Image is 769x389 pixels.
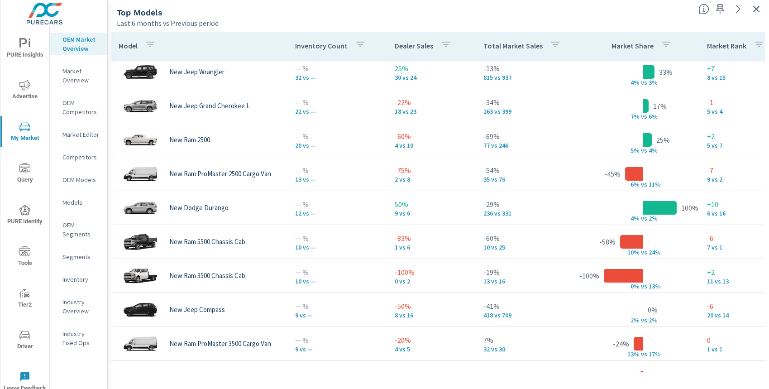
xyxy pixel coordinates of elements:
[3,80,47,102] span: Advertise
[483,97,579,108] p: -34%
[644,282,666,290] p: s 13%
[483,233,579,244] p: -60%
[3,288,47,310] span: Tier2
[62,35,100,53] p: OEM Market Overview
[483,369,579,379] p: -32%
[483,108,579,115] p: 263 vs 399
[395,369,469,379] p: -33%
[50,64,107,87] div: Market Overview
[644,316,666,324] p: s 2%
[483,210,579,217] p: 236 vs 331
[483,346,579,353] p: 32 vs 30
[395,233,469,244] p: -83%
[62,275,100,284] p: Inventory
[169,272,245,280] p: New Ram 3500 Chassis Cab
[483,301,579,312] p: -41%
[599,236,616,247] p: -58%
[644,112,666,120] p: s 6%
[295,210,380,217] p: 12 vs —
[713,2,727,16] span: Save this to your personalized report
[62,98,100,116] p: OEM Competitors
[395,165,469,176] p: -75%
[656,134,670,145] p: 25%
[395,74,469,81] p: 30 vs 24
[169,306,225,314] p: New Jeep Compass
[169,340,271,348] p: New Ram ProMaster 3500 Cargo Van
[621,78,644,86] p: 4% v
[122,228,158,255] img: glamour
[395,108,469,115] p: 18 vs 23
[295,176,380,183] p: 13 vs —
[122,92,158,120] img: glamour
[117,18,219,29] p: Last 6 months vs Previous period
[122,58,158,86] img: glamour
[295,369,380,379] p: — %
[50,128,107,141] div: Market Editor
[395,346,469,353] p: 4 vs 5
[621,112,644,120] p: 7% v
[483,63,579,74] p: -13%
[483,312,579,319] p: 418 vs 709
[169,204,229,212] p: New Dodge Durango
[3,38,47,60] span: PURE Insights
[731,2,745,16] a: See more details in report
[62,175,100,184] p: OEM Models
[483,176,579,183] p: 35 vs 76
[707,41,746,50] p: Market Rank
[122,194,158,221] img: glamour
[169,170,271,178] p: New Ram ProMaster 2500 Cargo Van
[483,199,579,210] p: -29%
[395,41,433,50] p: Dealer Sales
[659,67,673,77] p: 33%
[621,350,644,358] p: 13% v
[295,301,380,312] p: — %
[483,131,579,142] p: -69%
[483,335,579,346] p: 7%
[169,102,250,110] p: New Jeep Grand Cherokee L
[119,41,138,50] p: Model
[50,250,107,264] div: Segments
[483,142,579,149] p: 77 vs 246
[395,335,469,346] p: -20%
[621,248,644,256] p: 10% v
[621,282,644,290] p: 0% v
[50,33,107,55] div: OEM Market Overview
[483,165,579,176] p: -54%
[644,146,666,154] p: s 4%
[62,298,100,316] p: Industry Overview
[169,238,245,246] p: New Ram 5500 Chassis Cab
[50,173,107,187] div: OEM Models
[122,330,158,357] img: glamour
[50,150,107,164] div: Competitors
[295,108,380,115] p: 22 vs —
[395,176,469,183] p: 2 vs 8
[50,96,107,119] div: OEM Competitors
[395,63,469,74] p: 25%
[579,270,599,281] p: -100%
[644,78,666,86] p: s 3%
[122,262,158,289] img: glamour
[621,316,644,324] p: 2% v
[483,74,579,81] p: 815 vs 937
[395,244,469,251] p: 1 vs 6
[62,153,100,162] p: Competitors
[644,180,666,188] p: s 11%
[483,267,579,278] p: -19%
[62,252,100,261] p: Segments
[621,180,644,188] p: 6% v
[117,8,162,17] h5: Top Models
[681,202,698,213] p: 100%
[62,130,100,139] p: Market Editor
[3,246,47,269] span: Tools
[3,330,47,352] span: Driver
[62,221,100,239] p: OEM Segments
[698,4,709,14] span: Find the biggest opportunities within your model lineup nationwide. [Source: Market registration ...
[122,160,158,187] img: glamour
[483,278,579,285] p: 13 vs 16
[611,41,654,50] p: Market Share
[50,273,107,286] div: Inventory
[62,329,100,347] p: Industry Fixed Ops
[295,97,380,108] p: — %
[295,267,380,278] p: — %
[395,278,469,285] p: 0 vs 2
